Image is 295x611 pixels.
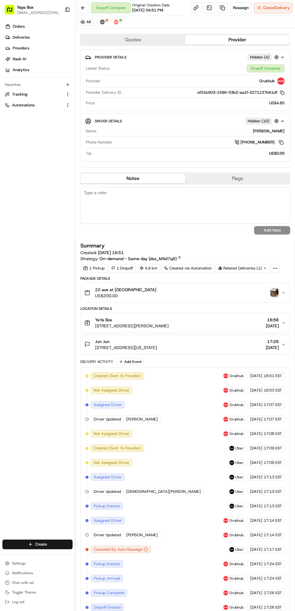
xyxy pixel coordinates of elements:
[12,92,27,97] span: Tracking
[94,474,122,480] span: Assigned Driver
[50,93,52,98] span: •
[17,4,34,10] span: Yaya Box
[264,576,282,581] span: 17:24 EST
[6,78,39,83] div: Past conversations
[235,489,244,494] span: Uber
[229,533,244,537] span: Grubhub
[81,174,185,183] button: Notes
[250,503,262,509] span: [DATE]
[12,580,34,585] span: Chat with us!
[13,67,29,73] span: Analytics
[197,90,284,95] button: ef31b903-1586-53b2-aa1f-2271137b61df
[81,283,290,302] button: 22 ave at [GEOGRAPHIC_DATA]US$200.00photo_proof_of_delivery image
[95,293,156,299] span: US$200.00
[229,417,244,422] span: Grubhub
[223,562,228,566] img: 5e692f75ce7d37001a5d71f1
[2,100,73,110] button: Automations
[78,18,94,26] button: All
[86,66,110,71] span: Latest Status
[80,243,105,248] h3: Summary
[6,6,18,18] img: Nash
[12,135,46,141] span: Knowledge Base
[80,276,290,281] div: Package Details
[93,77,110,84] button: See all
[53,93,67,98] span: 8月15日
[250,388,262,393] span: [DATE]
[94,576,120,581] span: Pickup Arrived
[48,132,99,143] a: 💻API Documentation
[235,460,244,465] span: Uber
[259,78,275,84] span: Grubhub
[4,132,48,143] a: 📗Knowledge Base
[270,288,279,297] img: photo_proof_of_delivery image
[17,10,60,15] button: [EMAIL_ADDRESS][DOMAIN_NAME]
[264,503,282,509] span: 17:13 EST
[99,128,284,134] div: [PERSON_NAME]
[229,576,244,581] span: Grubhub
[132,3,170,8] span: Original Creation Date
[86,78,101,84] span: Provider
[229,475,234,480] img: uber-new-logo.jpeg
[2,588,73,597] button: Toggle Theme
[250,590,262,596] span: [DATE]
[12,571,33,575] span: Notifications
[229,605,244,610] span: Grubhub
[6,24,110,34] p: Welcome 👋
[233,5,249,11] span: Reassign
[94,388,129,393] span: Not Assigned Driver
[57,135,97,141] span: API Documentation
[266,345,279,351] span: [DATE]
[85,116,285,126] button: Driver DetailsHidden (10)
[137,264,160,272] div: 4.9 km
[2,578,73,587] button: Chat with us!
[264,605,282,610] span: 17:26 EST
[2,65,75,75] a: Analytics
[277,77,284,85] img: 5e692f75ce7d37001a5d71f1
[95,119,122,124] span: Driver Details
[126,489,201,494] span: [DEMOGRAPHIC_DATA][PERSON_NAME]
[81,335,290,354] button: Jun Jun[STREET_ADDRESS][US_STATE]17:26[DATE]
[81,313,290,332] button: YaYa Box[STREET_ADDRESS][PERSON_NAME]16:56[DATE]
[234,139,284,146] a: [PHONE_NUMBER]
[94,373,141,379] span: Created (Sent To Provider)
[263,5,290,11] span: Cancel Delivery
[264,446,282,451] span: 17:09 EST
[264,402,282,408] span: 17:07 EST
[2,90,73,99] button: Tracking
[264,561,282,567] span: 17:24 EST
[248,118,269,124] span: Hidden ( 10 )
[254,2,293,13] button: CancelDelivery
[230,2,251,13] button: Reassign
[235,446,244,451] span: Uber
[250,474,262,480] span: [DATE]
[161,264,214,272] div: Created via Automation
[223,431,228,436] img: 5e692f75ce7d37001a5d71f1
[235,475,244,480] span: Uber
[95,339,110,345] span: Jun Jun
[264,431,282,436] span: 17:08 EST
[114,20,119,24] img: 5e692f75ce7d37001a5d71f1
[229,562,244,566] span: Grubhub
[229,460,234,465] img: uber-new-logo.jpeg
[13,35,30,40] span: Deliveries
[269,100,284,106] span: US$4.85
[27,64,83,68] div: We're available if you need us!
[235,504,244,509] span: Uber
[250,532,262,538] span: [DATE]
[13,58,23,68] img: 1738778727109-b901c2ba-d612-49f7-a14d-d897ce62d23f
[223,518,228,523] img: 5e692f75ce7d37001a5d71f1
[2,80,73,90] div: Favorites
[229,446,234,451] img: uber-new-logo.jpeg
[264,460,282,465] span: 17:09 EST
[229,388,244,393] span: Grubhub
[80,306,290,311] div: Location Details
[80,256,181,262] div: Strategy:
[94,590,124,596] span: Pickup Complete
[95,323,169,329] span: [STREET_ADDRESS][PERSON_NAME]
[2,43,75,53] a: Providers
[94,460,129,465] span: Not Assigned Driver
[94,446,141,451] span: Created (Sent To Provider)
[223,402,228,407] img: 5e692f75ce7d37001a5d71f1
[94,532,121,538] span: Driver Updated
